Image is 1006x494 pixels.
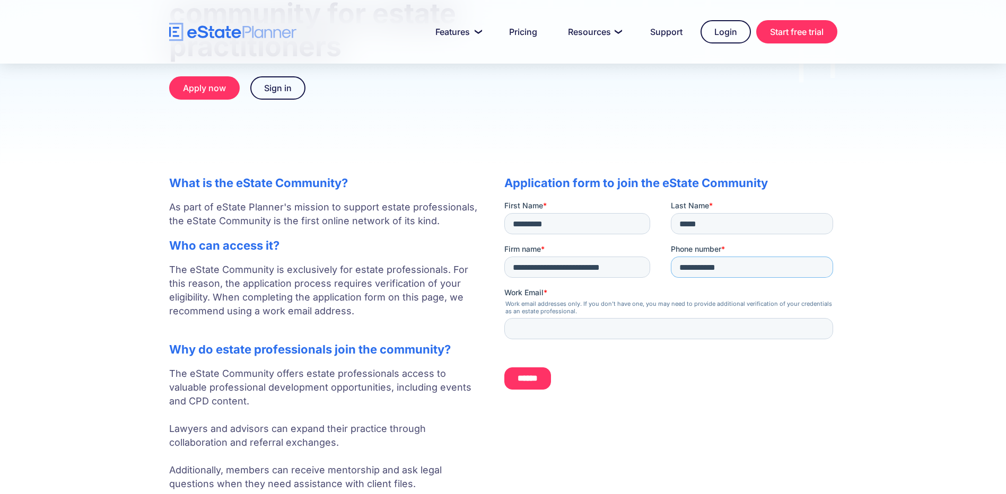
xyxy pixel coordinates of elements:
[701,20,751,43] a: Login
[555,21,632,42] a: Resources
[756,20,837,43] a: Start free trial
[169,23,296,41] a: home
[504,200,837,399] iframe: Form 0
[169,76,240,100] a: Apply now
[169,239,483,252] h2: Who can access it?
[169,200,483,228] p: As part of eState Planner's mission to support estate professionals, the eState Community is the ...
[423,21,491,42] a: Features
[169,263,483,332] p: The eState Community is exclusively for estate professionals. For this reason, the application pr...
[637,21,695,42] a: Support
[504,176,837,190] h2: Application form to join the eState Community
[496,21,550,42] a: Pricing
[169,367,483,491] p: The eState Community offers estate professionals access to valuable professional development oppo...
[169,176,483,190] h2: What is the eState Community?
[250,76,305,100] a: Sign in
[169,342,483,356] h2: Why do estate professionals join the community?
